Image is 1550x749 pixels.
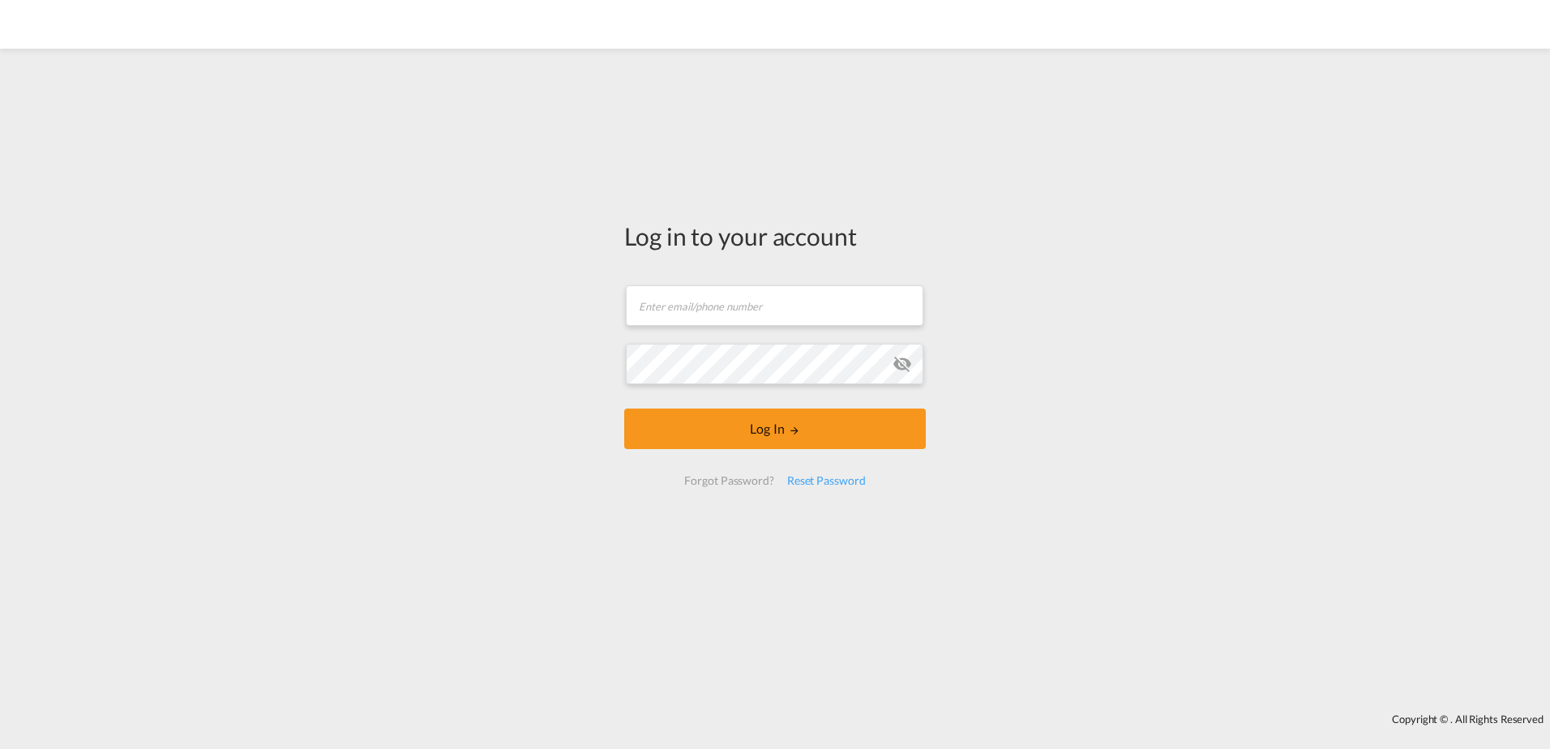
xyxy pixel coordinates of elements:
md-icon: icon-eye-off [893,354,912,374]
div: Forgot Password? [678,466,780,495]
button: LOGIN [624,409,926,449]
input: Enter email/phone number [626,285,923,326]
div: Reset Password [781,466,872,495]
div: Log in to your account [624,219,926,253]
